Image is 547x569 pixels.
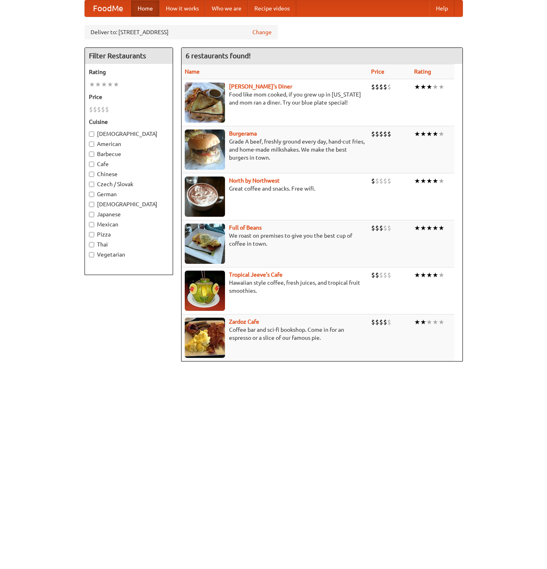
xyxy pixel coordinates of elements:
[375,82,379,91] li: $
[438,271,444,279] li: ★
[371,271,375,279] li: $
[159,0,205,16] a: How it works
[85,48,173,64] h4: Filter Restaurants
[89,131,94,137] input: [DEMOGRAPHIC_DATA]
[379,318,383,327] li: $
[89,200,169,208] label: [DEMOGRAPHIC_DATA]
[185,318,225,358] img: zardoz.jpg
[375,129,379,138] li: $
[375,271,379,279] li: $
[101,80,107,89] li: ★
[229,318,259,325] a: Zardoz Cafe
[387,318,391,327] li: $
[383,318,387,327] li: $
[387,271,391,279] li: $
[414,129,420,138] li: ★
[426,129,432,138] li: ★
[387,177,391,185] li: $
[432,224,438,232] li: ★
[89,152,94,157] input: Barbecue
[426,82,432,91] li: ★
[426,177,432,185] li: ★
[89,150,169,158] label: Barbecue
[89,142,94,147] input: American
[89,180,169,188] label: Czech / Slovak
[185,232,365,248] p: We roast on premises to give you the best cup of coffee in town.
[89,251,169,259] label: Vegetarian
[89,172,94,177] input: Chinese
[93,105,97,114] li: $
[379,271,383,279] li: $
[89,190,169,198] label: German
[383,177,387,185] li: $
[438,129,444,138] li: ★
[414,271,420,279] li: ★
[185,279,365,295] p: Hawaiian style coffee, fresh juices, and tropical fruit smoothies.
[89,240,169,249] label: Thai
[429,0,454,16] a: Help
[95,80,101,89] li: ★
[371,177,375,185] li: $
[371,224,375,232] li: $
[375,224,379,232] li: $
[379,224,383,232] li: $
[387,224,391,232] li: $
[383,129,387,138] li: $
[185,185,365,193] p: Great coffee and snacks. Free wifi.
[186,52,251,60] ng-pluralize: 6 restaurants found!
[131,0,159,16] a: Home
[414,82,420,91] li: ★
[89,80,95,89] li: ★
[185,129,225,170] img: burgerama.jpg
[248,0,296,16] a: Recipe videos
[229,83,292,90] a: [PERSON_NAME]'s Diner
[185,68,200,75] a: Name
[89,160,169,168] label: Cafe
[89,140,169,148] label: American
[420,224,426,232] li: ★
[85,0,131,16] a: FoodMe
[252,28,272,36] a: Change
[438,177,444,185] li: ★
[387,129,391,138] li: $
[371,129,375,138] li: $
[185,177,225,217] img: north.jpg
[205,0,248,16] a: Who we are
[375,318,379,327] li: $
[379,177,383,185] li: $
[379,129,383,138] li: $
[432,82,438,91] li: ★
[426,318,432,327] li: ★
[89,182,94,187] input: Czech / Slovak
[185,82,225,123] img: sallys.jpg
[101,105,105,114] li: $
[432,177,438,185] li: ★
[432,318,438,327] li: ★
[89,212,94,217] input: Japanese
[89,252,94,257] input: Vegetarian
[89,242,94,247] input: Thai
[229,271,283,278] a: Tropical Jeeve's Cafe
[185,271,225,311] img: jeeves.jpg
[229,224,262,231] a: Full of Beans
[383,271,387,279] li: $
[229,130,257,137] a: Burgerama
[185,90,365,107] p: Food like mom cooked, if you grew up in [US_STATE] and mom ran a diner. Try our blue plate special!
[371,318,375,327] li: $
[89,130,169,138] label: [DEMOGRAPHIC_DATA]
[438,318,444,327] li: ★
[383,224,387,232] li: $
[420,318,426,327] li: ★
[185,224,225,264] img: beans.jpg
[383,82,387,91] li: $
[420,177,426,185] li: ★
[375,177,379,185] li: $
[185,138,365,162] p: Grade A beef, freshly ground every day, hand-cut fries, and home-made milkshakes. We make the bes...
[89,162,94,167] input: Cafe
[420,82,426,91] li: ★
[438,224,444,232] li: ★
[371,68,384,75] a: Price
